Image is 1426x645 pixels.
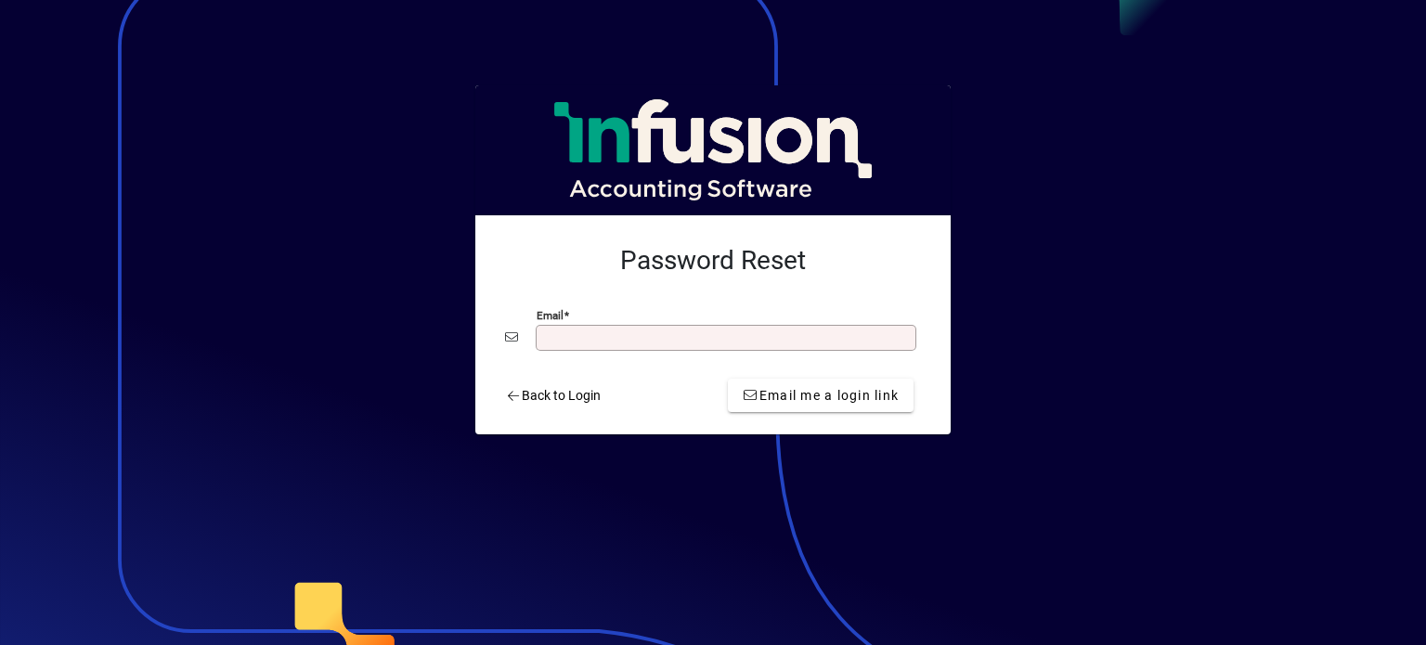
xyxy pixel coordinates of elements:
h2: Password Reset [505,245,921,277]
button: Email me a login link [728,379,914,412]
mat-label: Email [537,309,564,322]
a: Back to Login [498,379,608,412]
span: Back to Login [505,386,601,406]
span: Email me a login link [743,386,899,406]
